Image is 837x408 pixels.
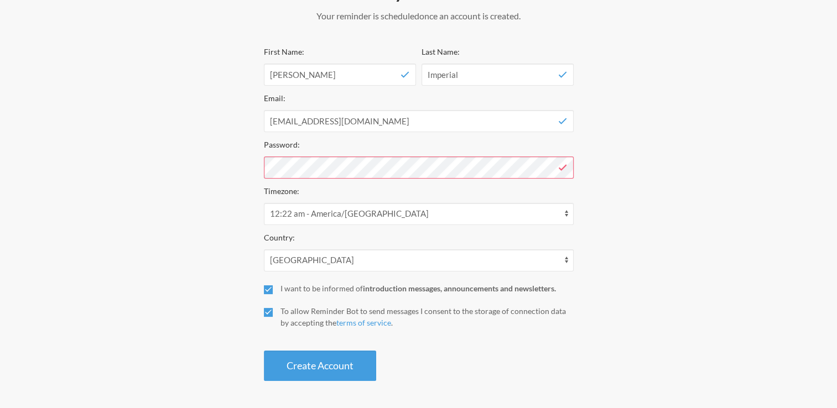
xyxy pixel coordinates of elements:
a: terms of service [336,318,391,327]
button: Create Account [264,351,376,381]
label: Country: [264,233,295,242]
strong: introduction messages, announcements and newsletters. [363,284,556,293]
label: First Name: [264,47,304,56]
div: To allow Reminder Bot to send messages I consent to the storage of connection data by accepting t... [280,305,574,328]
label: Timezone: [264,186,299,196]
p: Your reminder is scheduled once an account is created. [264,9,574,23]
label: Last Name: [422,47,460,56]
label: Email: [264,93,285,103]
input: To allow Reminder Bot to send messages I consent to the storage of connection data by accepting t... [264,308,273,317]
div: I want to be informed of [280,283,574,294]
label: Password: [264,140,300,149]
input: I want to be informed ofintroduction messages, announcements and newsletters. [264,285,273,294]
